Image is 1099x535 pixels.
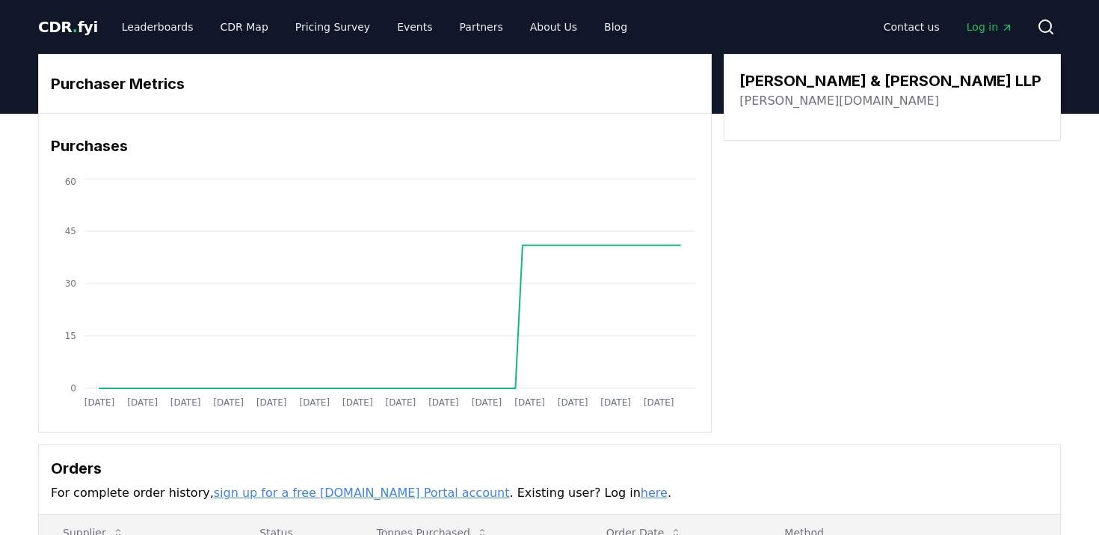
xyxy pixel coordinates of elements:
tspan: [DATE] [386,397,416,408]
tspan: 15 [65,331,76,341]
tspan: [DATE] [428,397,459,408]
h3: Orders [51,457,1048,480]
tspan: [DATE] [299,397,330,408]
span: CDR fyi [38,18,98,36]
h3: Purchases [51,135,699,157]
tspan: [DATE] [514,397,545,408]
a: CDR.fyi [38,16,98,37]
tspan: 0 [70,383,76,394]
tspan: [DATE] [256,397,287,408]
a: Events [385,13,444,40]
a: Pricing Survey [283,13,382,40]
tspan: 30 [65,278,76,289]
span: . [73,18,78,36]
tspan: [DATE] [644,397,674,408]
a: Blog [592,13,639,40]
a: CDR Map [209,13,280,40]
h3: Purchaser Metrics [51,73,699,95]
nav: Main [110,13,639,40]
tspan: [DATE] [342,397,373,408]
span: Log in [967,19,1013,34]
nav: Main [872,13,1025,40]
h3: [PERSON_NAME] & [PERSON_NAME] LLP [739,70,1041,92]
tspan: [DATE] [84,397,115,408]
tspan: [DATE] [127,397,158,408]
tspan: [DATE] [558,397,588,408]
a: Contact us [872,13,952,40]
a: [PERSON_NAME][DOMAIN_NAME] [739,92,939,110]
tspan: [DATE] [472,397,502,408]
tspan: [DATE] [213,397,244,408]
a: About Us [518,13,589,40]
a: Log in [955,13,1025,40]
a: Leaderboards [110,13,206,40]
tspan: [DATE] [170,397,201,408]
tspan: 60 [65,177,76,187]
tspan: [DATE] [600,397,631,408]
a: here [641,486,668,500]
a: sign up for a free [DOMAIN_NAME] Portal account [214,486,510,500]
a: Partners [448,13,515,40]
tspan: 45 [65,226,76,236]
p: For complete order history, . Existing user? Log in . [51,484,1048,502]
